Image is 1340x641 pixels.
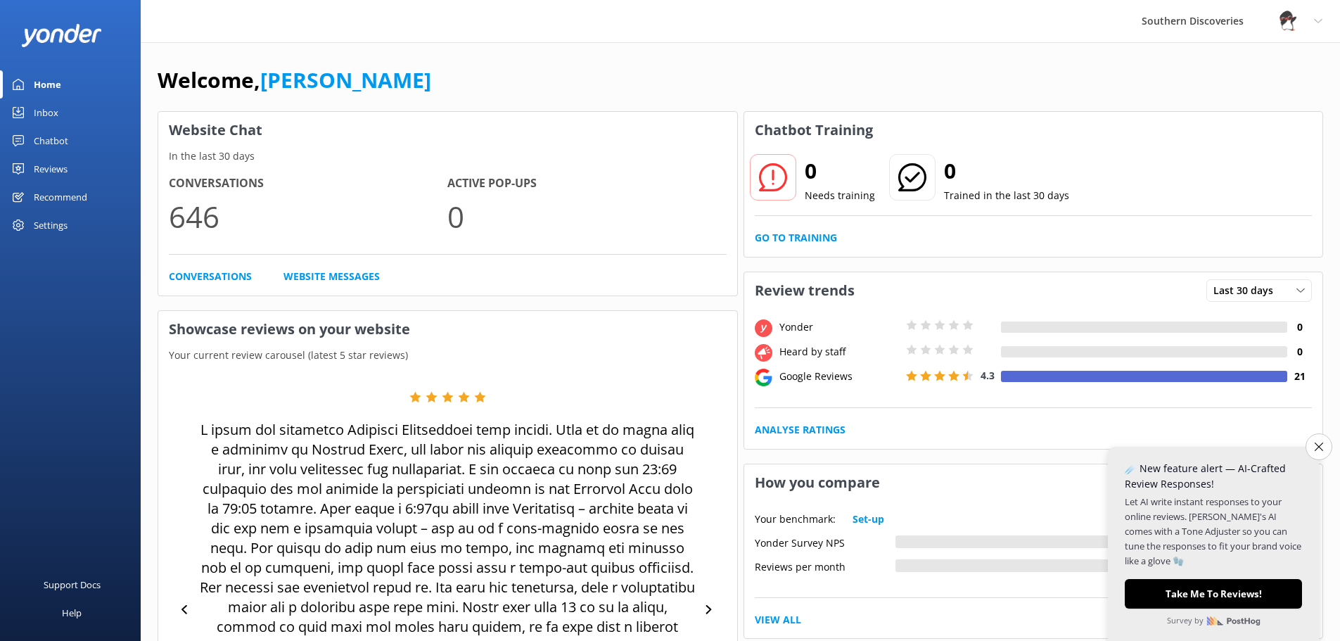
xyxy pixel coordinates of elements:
div: Reviews per month [755,559,895,572]
a: Set-up [853,512,884,527]
img: yonder-white-logo.png [21,24,102,47]
div: Yonder [776,319,902,335]
div: Chatbot [34,127,68,155]
h3: Showcase reviews on your website [158,311,737,348]
div: Inbox [34,99,58,127]
h3: Website Chat [158,112,737,148]
h3: How you compare [744,464,891,501]
div: Recommend [34,183,87,211]
a: [PERSON_NAME] [260,65,431,94]
h4: Active Pop-ups [447,174,726,193]
a: Conversations [169,269,252,284]
div: Google Reviews [776,369,902,384]
a: Website Messages [283,269,380,284]
div: Reviews [34,155,68,183]
h4: 0 [1287,344,1312,360]
h2: 0 [944,154,1069,188]
a: View All [755,612,801,628]
h3: Chatbot Training [744,112,883,148]
h2: 0 [805,154,875,188]
div: Help [62,599,82,627]
p: Trained in the last 30 days [944,188,1069,203]
h4: 21 [1287,369,1312,384]
h3: Review trends [744,272,865,309]
div: Heard by staff [776,344,902,360]
p: 0 [447,193,726,240]
h1: Welcome, [158,63,431,97]
span: Last 30 days [1213,283,1282,298]
h4: 0 [1287,319,1312,335]
div: Support Docs [44,571,101,599]
p: Your benchmark: [755,512,836,527]
p: In the last 30 days [158,148,737,164]
p: Needs training [805,188,875,203]
div: Settings [34,211,68,239]
p: 646 [169,193,447,240]
div: Yonder Survey NPS [755,535,895,548]
a: Analyse Ratings [755,422,846,438]
span: 4.3 [981,369,995,382]
p: Your current review carousel (latest 5 star reviews) [158,348,737,363]
h4: Conversations [169,174,447,193]
img: 541-1719351697.jpg [1279,11,1300,32]
div: Home [34,70,61,99]
a: Go to Training [755,230,837,246]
